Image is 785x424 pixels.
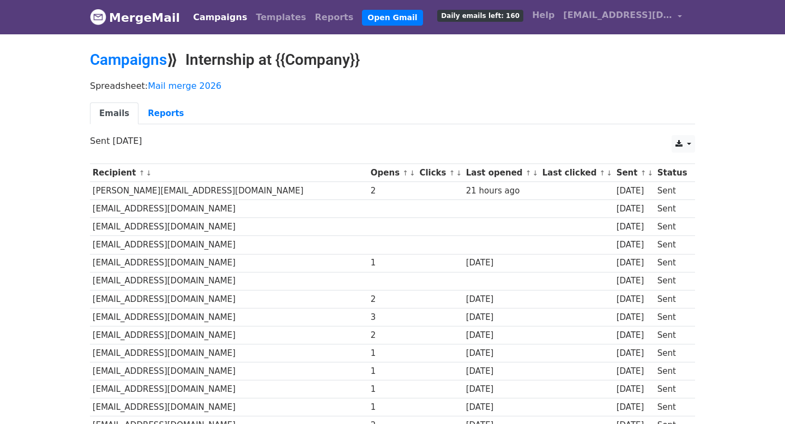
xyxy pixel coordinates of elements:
[655,326,690,344] td: Sent
[456,169,462,177] a: ↓
[251,7,310,28] a: Templates
[466,365,537,378] div: [DATE]
[528,4,559,26] a: Help
[90,135,695,147] p: Sent [DATE]
[655,398,690,416] td: Sent
[655,344,690,362] td: Sent
[148,81,221,91] a: Mail merge 2026
[533,169,539,177] a: ↓
[139,169,145,177] a: ↑
[617,347,653,360] div: [DATE]
[409,169,415,177] a: ↓
[90,308,368,326] td: [EMAIL_ADDRESS][DOMAIN_NAME]
[617,257,653,269] div: [DATE]
[371,347,414,360] div: 1
[655,272,690,290] td: Sent
[90,80,695,92] p: Spreadsheet:
[90,362,368,380] td: [EMAIL_ADDRESS][DOMAIN_NAME]
[371,383,414,396] div: 1
[362,10,422,26] a: Open Gmail
[655,182,690,200] td: Sent
[655,254,690,272] td: Sent
[371,329,414,342] div: 2
[655,308,690,326] td: Sent
[371,293,414,306] div: 2
[466,329,537,342] div: [DATE]
[655,164,690,182] th: Status
[617,275,653,287] div: [DATE]
[189,7,251,28] a: Campaigns
[90,236,368,254] td: [EMAIL_ADDRESS][DOMAIN_NAME]
[146,169,152,177] a: ↓
[563,9,672,22] span: [EMAIL_ADDRESS][DOMAIN_NAME]
[90,218,368,236] td: [EMAIL_ADDRESS][DOMAIN_NAME]
[368,164,417,182] th: Opens
[647,169,653,177] a: ↓
[433,4,528,26] a: Daily emails left: 160
[655,236,690,254] td: Sent
[655,200,690,218] td: Sent
[466,311,537,324] div: [DATE]
[90,254,368,272] td: [EMAIL_ADDRESS][DOMAIN_NAME]
[617,293,653,306] div: [DATE]
[437,10,523,22] span: Daily emails left: 160
[90,200,368,218] td: [EMAIL_ADDRESS][DOMAIN_NAME]
[371,311,414,324] div: 3
[311,7,358,28] a: Reports
[617,329,653,342] div: [DATE]
[617,203,653,215] div: [DATE]
[617,185,653,197] div: [DATE]
[371,185,414,197] div: 2
[614,164,655,182] th: Sent
[90,9,106,25] img: MergeMail logo
[559,4,686,30] a: [EMAIL_ADDRESS][DOMAIN_NAME]
[526,169,532,177] a: ↑
[540,164,614,182] th: Last clicked
[371,401,414,414] div: 1
[655,362,690,380] td: Sent
[466,347,537,360] div: [DATE]
[90,290,368,308] td: [EMAIL_ADDRESS][DOMAIN_NAME]
[617,311,653,324] div: [DATE]
[90,164,368,182] th: Recipient
[90,102,138,125] a: Emails
[90,398,368,416] td: [EMAIL_ADDRESS][DOMAIN_NAME]
[600,169,606,177] a: ↑
[90,326,368,344] td: [EMAIL_ADDRESS][DOMAIN_NAME]
[466,257,537,269] div: [DATE]
[90,272,368,290] td: [EMAIL_ADDRESS][DOMAIN_NAME]
[617,383,653,396] div: [DATE]
[617,239,653,251] div: [DATE]
[463,164,540,182] th: Last opened
[90,51,167,69] a: Campaigns
[617,401,653,414] div: [DATE]
[90,182,368,200] td: [PERSON_NAME][EMAIL_ADDRESS][DOMAIN_NAME]
[90,51,695,69] h2: ⟫ Internship at {{Company}}
[449,169,455,177] a: ↑
[606,169,612,177] a: ↓
[90,6,180,29] a: MergeMail
[90,380,368,398] td: [EMAIL_ADDRESS][DOMAIN_NAME]
[466,293,537,306] div: [DATE]
[402,169,408,177] a: ↑
[371,257,414,269] div: 1
[371,365,414,378] div: 1
[90,344,368,362] td: [EMAIL_ADDRESS][DOMAIN_NAME]
[138,102,193,125] a: Reports
[466,185,537,197] div: 21 hours ago
[655,218,690,236] td: Sent
[466,383,537,396] div: [DATE]
[641,169,647,177] a: ↑
[617,365,653,378] div: [DATE]
[617,221,653,233] div: [DATE]
[417,164,463,182] th: Clicks
[466,401,537,414] div: [DATE]
[655,380,690,398] td: Sent
[655,290,690,308] td: Sent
